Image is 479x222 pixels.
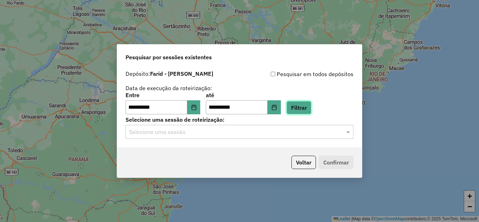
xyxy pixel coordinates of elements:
[291,156,316,169] button: Voltar
[268,100,281,114] button: Choose Date
[206,91,281,99] label: até
[126,84,212,92] label: Data de execução da roteirização:
[126,69,213,78] label: Depósito:
[239,70,353,78] div: Pesquisar em todos depósitos
[126,53,212,61] span: Pesquisar por sessões existentes
[187,100,201,114] button: Choose Date
[126,91,200,99] label: Entre
[150,70,213,77] strong: Farid - [PERSON_NAME]
[286,101,311,114] button: Filtrar
[126,115,353,124] label: Selecione uma sessão de roteirização:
